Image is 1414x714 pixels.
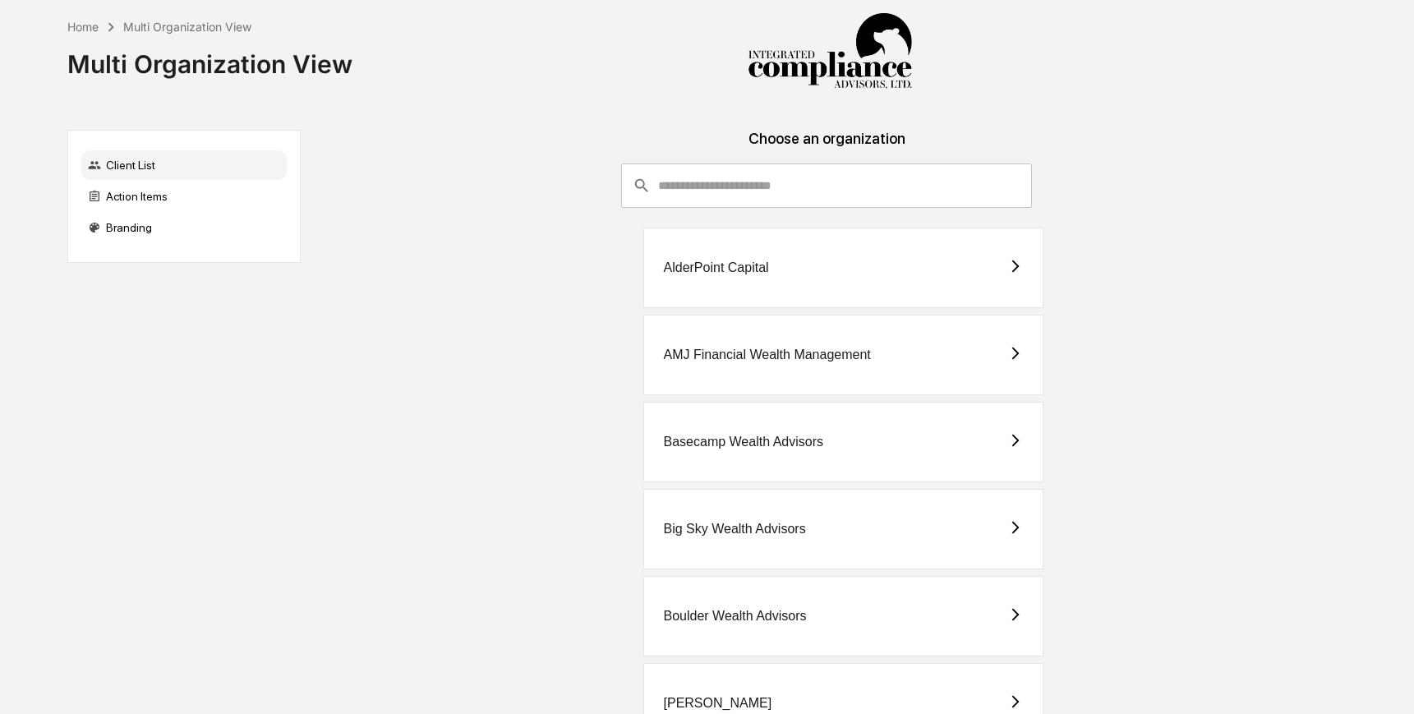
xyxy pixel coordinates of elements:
div: Home [67,20,99,34]
div: Client List [81,150,287,180]
div: Choose an organization [314,130,1340,164]
div: Multi Organization View [67,36,352,79]
div: Action Items [81,182,287,211]
div: [PERSON_NAME] [664,696,772,711]
div: Boulder Wealth Advisors [664,609,807,624]
div: Multi Organization View [123,20,251,34]
div: Branding [81,213,287,242]
div: consultant-dashboard__filter-organizations-search-bar [621,164,1032,208]
img: Integrated Compliance Advisors [748,13,912,90]
div: Big Sky Wealth Advisors [664,522,806,537]
div: AlderPoint Capital [664,260,769,275]
div: Basecamp Wealth Advisors [664,435,823,449]
div: AMJ Financial Wealth Management [664,348,871,362]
